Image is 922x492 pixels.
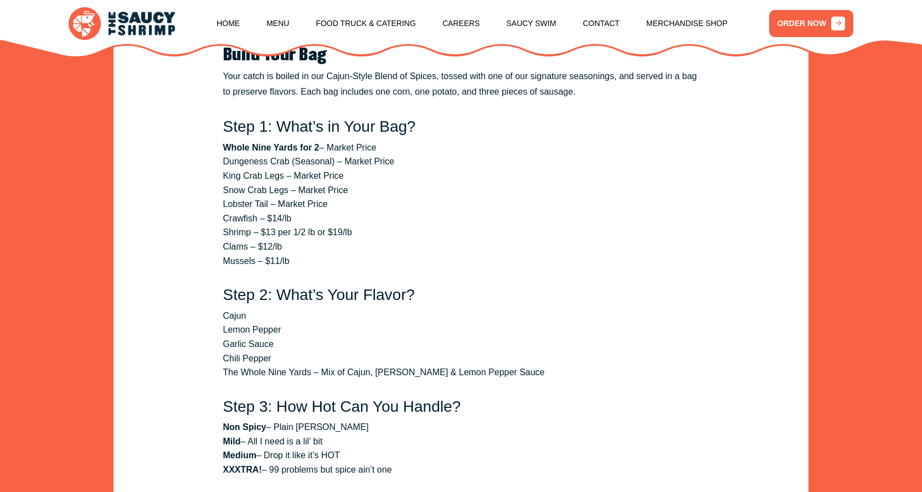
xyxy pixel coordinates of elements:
[769,10,854,37] a: ORDER NOW
[223,437,241,446] strong: Mild
[223,117,699,136] h3: Step 1: What’s in Your Bag?
[507,2,557,44] a: Saucy Swim
[223,420,699,434] li: – Plain [PERSON_NAME]
[223,422,266,432] strong: Non Spicy
[223,183,699,198] li: Snow Crab Legs – Market Price
[223,254,699,268] li: Mussels – $11/lb
[583,2,619,44] a: Contact
[223,69,699,100] p: Your catch is boiled in our Cajun-Style Blend of Spices, tossed with one of our signature seasoni...
[217,2,240,44] a: Home
[223,397,699,416] h3: Step 3: How Hot Can You Handle?
[223,154,699,169] li: Dungeness Crab (Seasonal) – Market Price
[223,463,699,477] li: – 99 problems but spice ain’t one
[223,465,262,474] strong: XXXTRA!
[69,7,175,39] img: logo
[223,323,699,337] li: Lemon Pepper
[223,240,699,254] li: Clams – $12/lb
[266,2,289,44] a: Menu
[223,141,699,155] li: – Market Price
[223,309,699,323] li: Cajun
[223,46,699,65] h2: Build Your Bag
[223,351,699,366] li: Chili Pepper
[223,143,320,152] strong: Whole Nine Yards for 2
[223,169,699,183] li: King Crab Legs – Market Price
[223,225,699,240] li: Shrimp – $13 per 1/2 lb or $19/lb
[646,2,728,44] a: Merchandise Shop
[223,197,699,211] li: Lobster Tail – Market Price
[223,450,256,460] strong: Medium
[223,434,699,449] li: – All I need is a lil’ bit
[223,337,699,351] li: Garlic Sauce
[223,211,699,226] li: Crawfish – $14/lb
[223,365,699,380] li: The Whole Nine Yards – Mix of Cajun, [PERSON_NAME] & Lemon Pepper Sauce
[442,2,480,44] a: Careers
[223,448,699,463] li: – Drop it like it’s HOT
[316,2,415,44] a: Food Truck & Catering
[223,286,699,304] h3: Step 2: What’s Your Flavor?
